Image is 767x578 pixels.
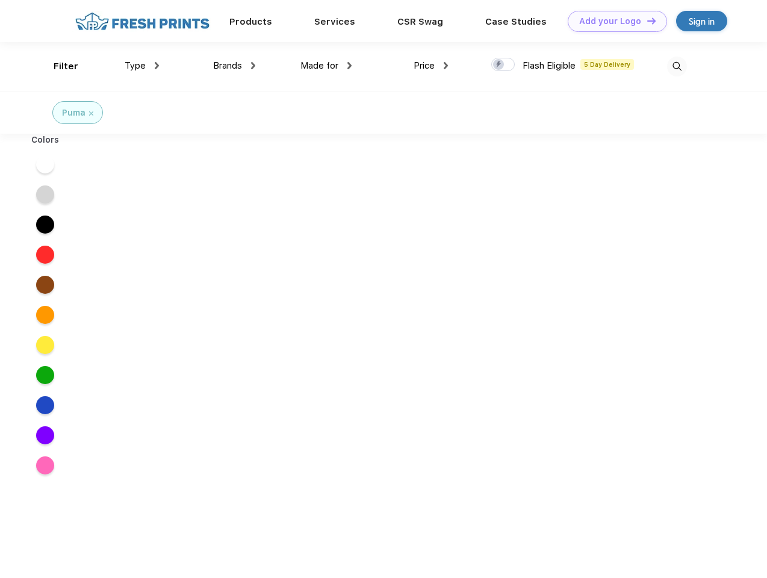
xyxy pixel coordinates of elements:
[300,60,338,71] span: Made for
[523,60,576,71] span: Flash Eligible
[444,62,448,69] img: dropdown.png
[72,11,213,32] img: fo%20logo%202.webp
[647,17,656,24] img: DT
[397,16,443,27] a: CSR Swag
[229,16,272,27] a: Products
[125,60,146,71] span: Type
[213,60,242,71] span: Brands
[414,60,435,71] span: Price
[580,59,634,70] span: 5 Day Delivery
[155,62,159,69] img: dropdown.png
[314,16,355,27] a: Services
[676,11,727,31] a: Sign in
[89,111,93,116] img: filter_cancel.svg
[62,107,85,119] div: Puma
[22,134,69,146] div: Colors
[667,57,687,76] img: desktop_search.svg
[347,62,352,69] img: dropdown.png
[579,16,641,26] div: Add your Logo
[251,62,255,69] img: dropdown.png
[689,14,715,28] div: Sign in
[54,60,78,73] div: Filter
